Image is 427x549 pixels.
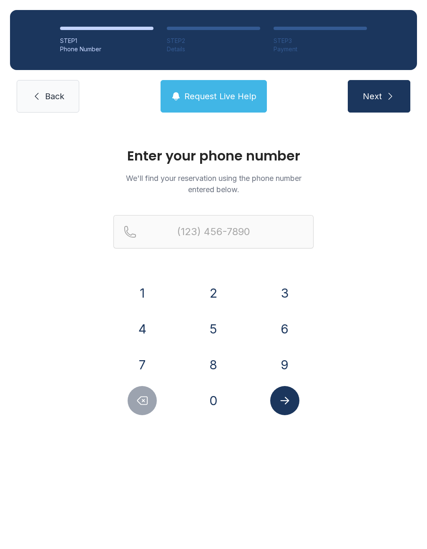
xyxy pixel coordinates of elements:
[270,350,299,379] button: 9
[128,386,157,415] button: Delete number
[363,90,382,102] span: Next
[199,278,228,308] button: 2
[270,386,299,415] button: Submit lookup form
[199,314,228,343] button: 5
[270,314,299,343] button: 6
[60,45,153,53] div: Phone Number
[60,37,153,45] div: STEP 1
[128,350,157,379] button: 7
[199,350,228,379] button: 8
[113,149,314,163] h1: Enter your phone number
[128,314,157,343] button: 4
[128,278,157,308] button: 1
[113,215,314,248] input: Reservation phone number
[167,37,260,45] div: STEP 2
[113,173,314,195] p: We'll find your reservation using the phone number entered below.
[270,278,299,308] button: 3
[274,45,367,53] div: Payment
[45,90,64,102] span: Back
[199,386,228,415] button: 0
[167,45,260,53] div: Details
[274,37,367,45] div: STEP 3
[184,90,256,102] span: Request Live Help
